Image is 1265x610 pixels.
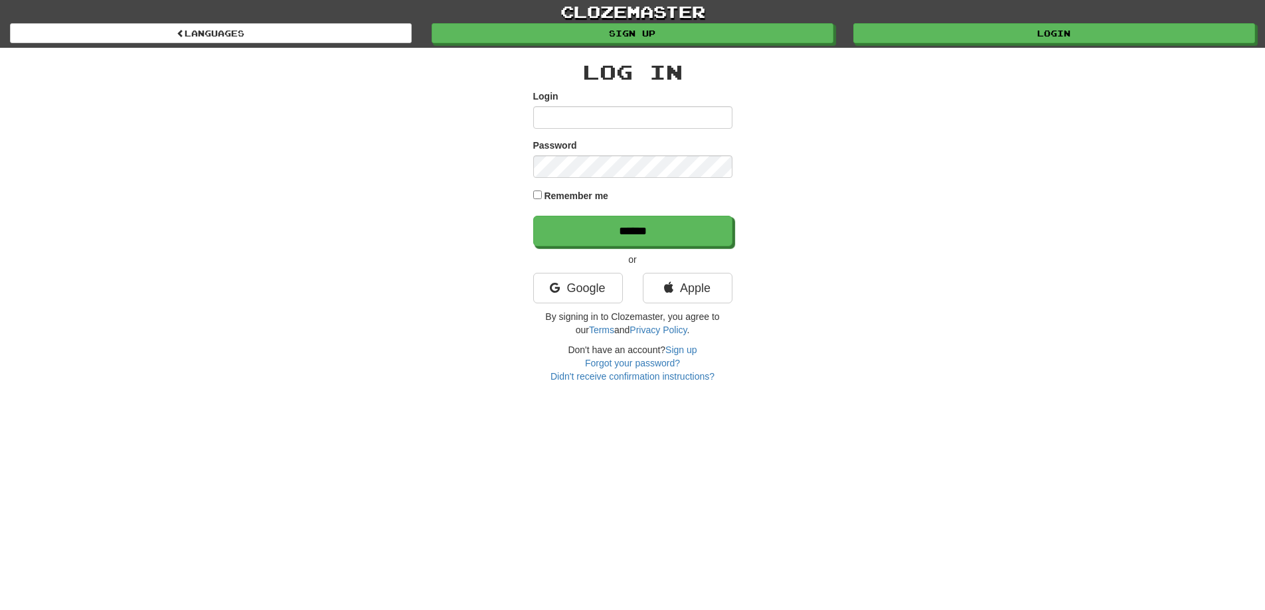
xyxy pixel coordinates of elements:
label: Login [533,90,558,103]
a: Privacy Policy [630,325,687,335]
h2: Log In [533,61,732,83]
a: Sign up [665,344,697,355]
a: Login [853,23,1255,43]
a: Terms [589,325,614,335]
label: Remember me [544,189,608,202]
a: Languages [10,23,412,43]
div: Don't have an account? [533,343,732,383]
p: By signing in to Clozemaster, you agree to our and . [533,310,732,337]
a: Apple [643,273,732,303]
a: Didn't receive confirmation instructions? [550,371,715,382]
a: Forgot your password? [585,358,680,368]
label: Password [533,139,577,152]
p: or [533,253,732,266]
a: Sign up [432,23,833,43]
a: Google [533,273,623,303]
